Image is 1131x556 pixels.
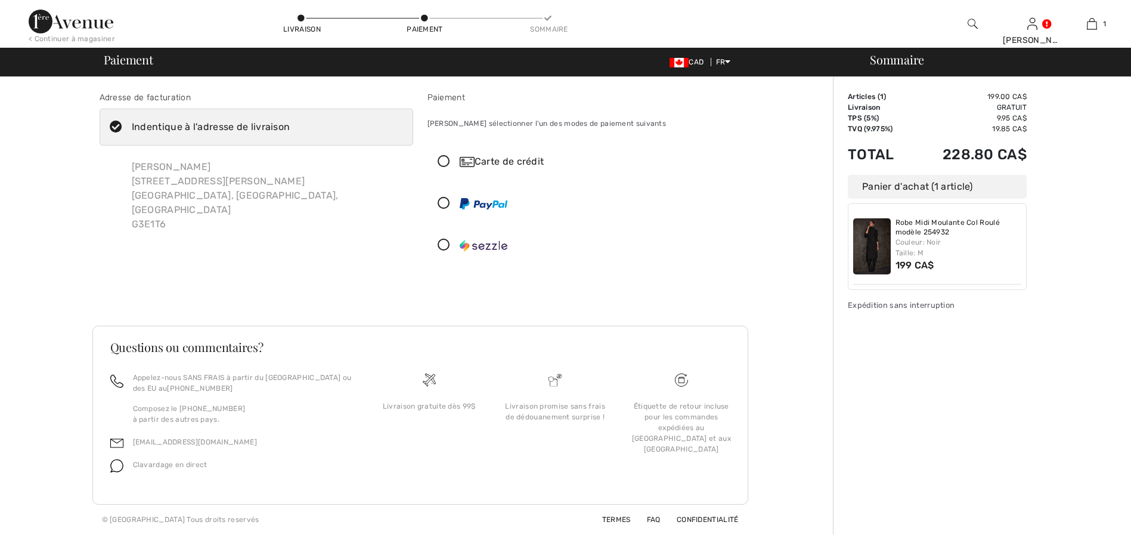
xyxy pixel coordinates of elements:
[848,123,911,134] td: TVQ (9.975%)
[856,54,1124,66] div: Sommaire
[283,24,319,35] div: Livraison
[100,91,413,104] div: Adresse de facturation
[848,102,911,113] td: Livraison
[895,237,1022,258] div: Couleur: Noir Taille: M
[675,373,688,387] img: Livraison gratuite dès 99$
[460,198,507,209] img: PayPal
[895,260,934,271] span: 199 CA$
[628,401,735,455] div: Étiquette de retour incluse pour les commandes expédiées au [GEOGRAPHIC_DATA] et aux [GEOGRAPHIC_...
[110,341,730,353] h3: Questions ou commentaires?
[895,218,1022,237] a: Robe Midi Moulante Col Roulé modèle 254932
[911,113,1027,123] td: 9.95 CA$
[133,461,207,469] span: Clavardage en direct
[1003,34,1061,47] div: [PERSON_NAME]
[29,33,115,44] div: < Continuer à magasiner
[853,218,891,274] img: Robe Midi Moulante Col Roulé modèle 254932
[968,17,978,31] img: recherche
[102,514,259,525] div: © [GEOGRAPHIC_DATA] Tous droits reservés
[848,113,911,123] td: TPS (5%)
[460,157,475,167] img: Carte de crédit
[460,240,507,252] img: Sezzle
[911,102,1027,113] td: Gratuit
[427,91,741,104] div: Paiement
[110,375,123,388] img: call
[1087,17,1097,31] img: Mon panier
[376,401,483,412] div: Livraison gratuite dès 99$
[670,58,708,66] span: CAD
[1027,18,1037,29] a: Se connecter
[911,134,1027,175] td: 228.80 CA$
[427,109,741,138] div: [PERSON_NAME] sélectionner l'un des modes de paiement suivants
[133,403,352,425] p: Composez le [PHONE_NUMBER] à partir des autres pays.
[848,175,1027,199] div: Panier d'achat (1 article)
[1027,17,1037,31] img: Mes infos
[110,437,123,450] img: email
[132,120,290,134] div: Indentique à l'adresse de livraison
[880,92,884,101] span: 1
[133,372,352,394] p: Appelez-nous SANS FRAIS à partir du [GEOGRAPHIC_DATA] ou des EU au
[104,54,153,66] span: Paiement
[29,10,113,33] img: 1ère Avenue
[423,373,436,387] img: Livraison gratuite dès 99$
[530,24,566,35] div: Sommaire
[1103,18,1106,29] span: 1
[122,150,413,241] div: [PERSON_NAME] [STREET_ADDRESS][PERSON_NAME] [GEOGRAPHIC_DATA], [GEOGRAPHIC_DATA], [GEOGRAPHIC_DAT...
[662,515,739,524] a: Confidentialité
[110,459,123,472] img: chat
[167,384,233,393] a: [PHONE_NUMBER]
[848,134,911,175] td: Total
[460,155,733,169] div: Carte de crédit
[633,515,661,524] a: FAQ
[1062,17,1121,31] a: 1
[501,401,609,422] div: Livraison promise sans frais de dédouanement surprise !
[848,299,1027,311] div: Expédition sans interruption
[588,515,631,524] a: Termes
[716,58,731,66] span: FR
[848,91,911,102] td: Articles ( )
[549,373,562,387] img: Livraison promise sans frais de dédouanement surprise&nbsp;!
[911,91,1027,102] td: 199.00 CA$
[133,438,257,446] a: [EMAIL_ADDRESS][DOMAIN_NAME]
[407,24,442,35] div: Paiement
[911,123,1027,134] td: 19.85 CA$
[670,58,689,67] img: Canadian Dollar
